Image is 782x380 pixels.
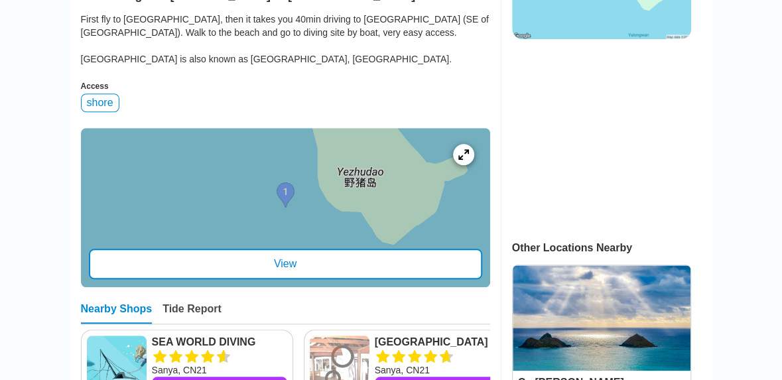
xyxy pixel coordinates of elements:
[89,249,482,279] div: View
[81,13,490,66] div: First fly to [GEOGRAPHIC_DATA], then it takes you 40min driving to [GEOGRAPHIC_DATA] (SE of [GEOG...
[81,128,490,287] a: entry mapView
[512,242,712,254] div: Other Locations Nearby
[152,336,287,349] a: SEA WORLD DIVING
[81,303,153,324] div: Nearby Shops
[375,363,510,377] div: Sanya, CN21
[81,94,119,112] div: shore
[81,82,490,91] div: Access
[163,303,222,324] div: Tide Report
[152,363,287,377] div: Sanya, CN21
[512,52,690,218] iframe: Advertisement
[375,336,510,349] a: [GEOGRAPHIC_DATA]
